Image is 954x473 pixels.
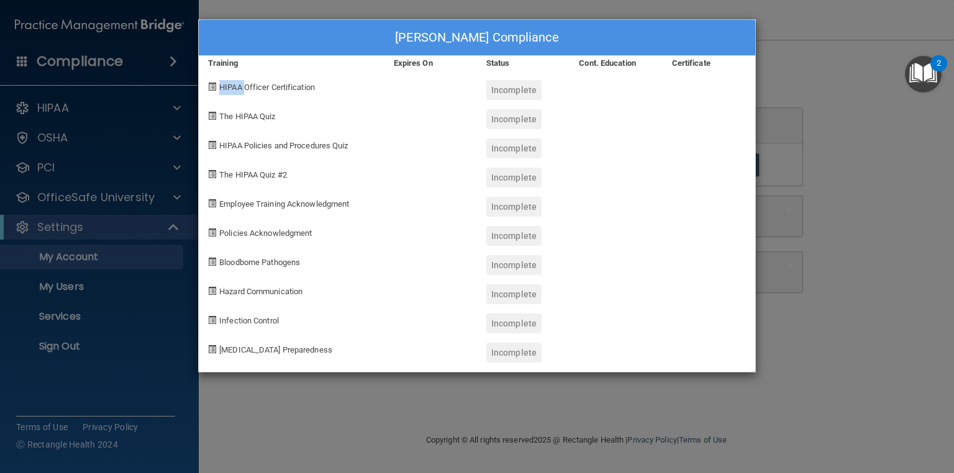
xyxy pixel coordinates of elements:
[486,109,542,129] div: Incomplete
[486,80,542,100] div: Incomplete
[219,112,275,121] span: The HIPAA Quiz
[486,138,542,158] div: Incomplete
[486,226,542,246] div: Incomplete
[892,387,939,435] iframe: Drift Widget Chat Controller
[199,56,384,71] div: Training
[199,20,755,56] div: [PERSON_NAME] Compliance
[663,56,755,71] div: Certificate
[486,197,542,217] div: Incomplete
[219,287,302,296] span: Hazard Communication
[477,56,570,71] div: Status
[219,141,348,150] span: HIPAA Policies and Procedures Quiz
[219,170,287,179] span: The HIPAA Quiz #2
[219,83,315,92] span: HIPAA Officer Certification
[905,56,942,92] button: Open Resource Center, 2 new notifications
[219,228,312,238] span: Policies Acknowledgment
[219,345,332,354] span: [MEDICAL_DATA] Preparedness
[937,63,941,79] div: 2
[486,343,542,363] div: Incomplete
[384,56,477,71] div: Expires On
[219,316,279,325] span: Infection Control
[570,56,662,71] div: Cont. Education
[486,168,542,187] div: Incomplete
[486,255,542,275] div: Incomplete
[486,284,542,304] div: Incomplete
[219,199,349,209] span: Employee Training Acknowledgment
[219,258,300,267] span: Bloodborne Pathogens
[486,313,542,333] div: Incomplete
